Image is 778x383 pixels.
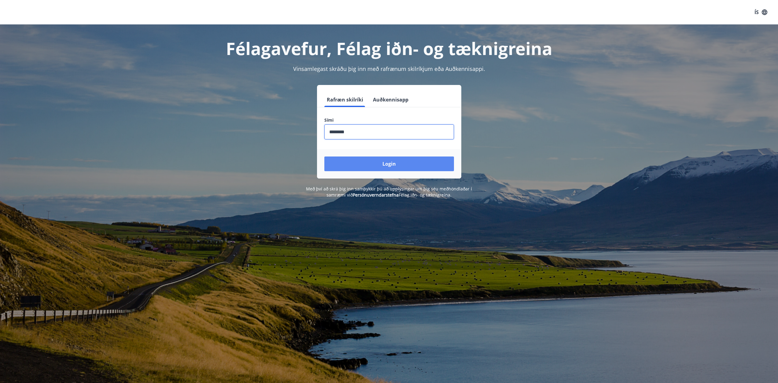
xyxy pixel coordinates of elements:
button: ÍS [751,7,771,18]
button: Login [324,157,454,171]
span: Með því að skrá þig inn samþykkir þú að upplýsingar um þig séu meðhöndlaðar í samræmi við Félag i... [306,186,472,198]
label: Sími [324,117,454,123]
button: Auðkennisapp [371,92,411,107]
button: Rafræn skilríki [324,92,366,107]
a: Persónuverndarstefna [353,192,399,198]
span: Vinsamlegast skráðu þig inn með rafrænum skilríkjum eða Auðkennisappi. [293,65,485,72]
h1: Félagavefur, Félag iðn- og tæknigreina [176,37,602,60]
